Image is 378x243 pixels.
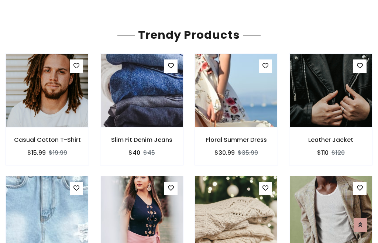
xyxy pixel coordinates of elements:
del: $35.99 [238,148,258,157]
h6: $30.99 [214,149,235,156]
del: $19.99 [49,148,67,157]
h6: $110 [317,149,329,156]
h6: $40 [128,149,140,156]
h6: Casual Cotton T-Shirt [6,136,89,143]
del: $120 [331,148,345,157]
h6: Leather Jacket [289,136,372,143]
span: Trendy Products [135,27,243,43]
del: $45 [143,148,155,157]
h6: Floral Summer Dress [195,136,278,143]
h6: Slim Fit Denim Jeans [100,136,183,143]
h6: $15.99 [27,149,46,156]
